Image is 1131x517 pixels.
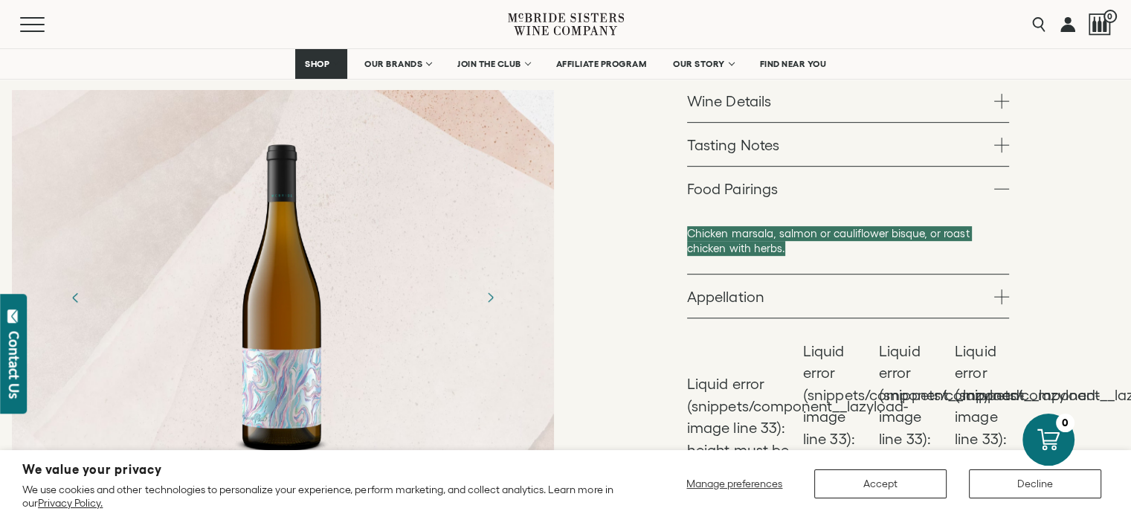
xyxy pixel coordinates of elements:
[687,123,1009,166] a: Tasting Notes
[687,373,796,484] li: Liquid error (snippets/component__lazyload-image line 33): height must be a number
[673,59,725,69] span: OUR STORY
[547,49,657,79] a: AFFILIATE PROGRAM
[803,341,871,516] li: Liquid error (snippets/component__lazyload-image line 33): height must be a number
[22,463,623,476] h2: We value your privacy
[355,49,440,79] a: OUR BRANDS
[471,278,509,317] button: Next
[686,478,782,489] span: Manage preferences
[969,469,1101,498] button: Decline
[687,79,1009,122] a: Wine Details
[687,167,1009,210] a: Food Pairings
[687,226,1009,256] p: Chicken marsala, salmon or cauliflower bisque, or roast chicken with herbs.
[295,49,347,79] a: SHOP
[305,59,330,69] span: SHOP
[750,49,837,79] a: FIND NEAR YOU
[814,469,947,498] button: Accept
[448,49,539,79] a: JOIN THE CLUB
[760,59,827,69] span: FIND NEAR YOU
[22,483,623,510] p: We use cookies and other technologies to personalize your experience, perform marketing, and coll...
[364,59,422,69] span: OUR BRANDS
[677,469,792,498] button: Manage preferences
[7,331,22,399] div: Contact Us
[879,341,947,516] li: Liquid error (snippets/component__lazyload-image line 33): height must be a number
[1056,414,1074,432] div: 0
[20,17,74,32] button: Mobile Menu Trigger
[57,278,95,317] button: Previous
[38,497,103,509] a: Privacy Policy.
[457,59,521,69] span: JOIN THE CLUB
[663,49,743,79] a: OUR STORY
[687,274,1009,318] a: Appellation
[1103,10,1117,23] span: 0
[955,341,1023,516] li: Liquid error (snippets/component__lazyload-image line 33): height must be a number
[556,59,647,69] span: AFFILIATE PROGRAM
